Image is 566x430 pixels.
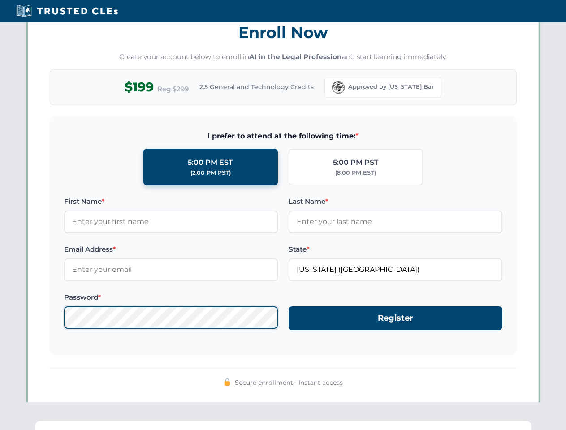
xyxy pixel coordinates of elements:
[235,378,343,387] span: Secure enrollment • Instant access
[289,244,502,255] label: State
[50,18,517,47] h3: Enroll Now
[125,77,154,97] span: $199
[64,244,278,255] label: Email Address
[190,168,231,177] div: (2:00 PM PST)
[64,292,278,303] label: Password
[289,258,502,281] input: Florida (FL)
[64,130,502,142] span: I prefer to attend at the following time:
[333,157,379,168] div: 5:00 PM PST
[64,258,278,281] input: Enter your email
[188,157,233,168] div: 5:00 PM EST
[13,4,121,18] img: Trusted CLEs
[64,211,278,233] input: Enter your first name
[199,82,314,92] span: 2.5 General and Technology Credits
[332,81,345,94] img: Florida Bar
[157,84,189,95] span: Reg $299
[289,196,502,207] label: Last Name
[224,378,231,386] img: 🔒
[289,306,502,330] button: Register
[289,211,502,233] input: Enter your last name
[249,52,342,61] strong: AI in the Legal Profession
[50,52,517,62] p: Create your account below to enroll in and start learning immediately.
[348,82,434,91] span: Approved by [US_STATE] Bar
[64,196,278,207] label: First Name
[335,168,376,177] div: (8:00 PM EST)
